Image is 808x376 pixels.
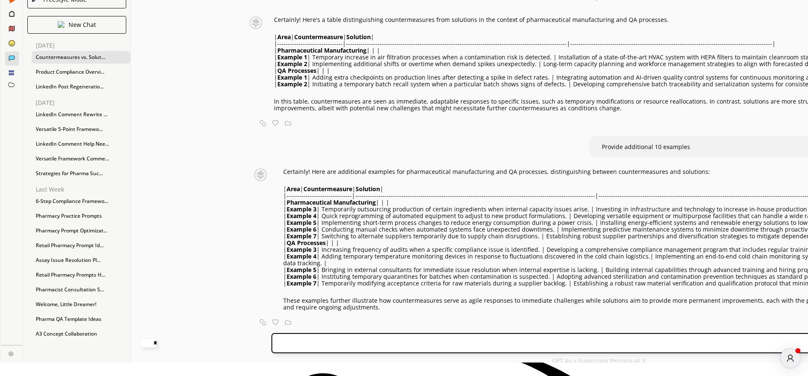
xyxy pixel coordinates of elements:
p: New Chat [69,21,96,28]
strong: Solution [346,33,371,41]
div: LinkedIn Comment Rewrite ... [32,108,130,121]
div: Pharma QA Template Ideas [32,313,130,325]
img: Close [242,16,270,29]
div: atlas-message-author-avatar [780,348,800,368]
strong: Example 2 [277,80,307,88]
img: Save [285,120,291,126]
strong: Pharmaceutical Manufacturing [277,46,367,54]
strong: Countermeasure [294,33,343,41]
strong: Example 5 [287,266,316,274]
strong: Example 6 [287,225,316,233]
strong: Example 4 [287,212,316,220]
img: Save [285,319,291,325]
strong: Example 2 [277,60,307,68]
div: Product Compliance Overvi... [32,66,130,78]
strong: Example 7 [287,279,316,287]
strong: Example 1 [277,73,307,81]
div: Pharmacy Practice Prompts [32,210,130,222]
button: atlas-launcher [780,348,800,368]
div: Pharmacist Consultation S... [32,283,130,296]
strong: QA Processes [287,239,326,247]
div: Assay Issue Resolution Pl... [32,254,130,267]
div: Versatile Framework Comme... [32,152,130,165]
div: Retail Pharmacy Prompt Id... [32,239,130,252]
a: Close [1,345,22,360]
div: A3 Concept Collaboration [32,328,130,340]
img: Copy [260,319,266,325]
strong: Example 1 [277,53,307,61]
strong: Example 4 [287,252,316,260]
span: Provide additional 10 examples [602,143,690,151]
p: Last Week [36,186,130,193]
img: Close [242,168,279,181]
strong: Countermeasure [303,185,352,193]
strong: Area [287,185,300,193]
img: Favorite [272,120,279,126]
strong: Solution [356,185,380,193]
img: Copy [260,120,266,126]
strong: Example 6 [287,272,316,280]
img: Close [8,351,13,356]
strong: QA Processes [277,67,316,75]
img: Favorite [272,319,279,325]
div: 6-Step Compliance Framewo... [32,195,130,208]
div: Retail Pharmacy Prompts H... [32,269,130,281]
p: GPT 4o + Supercopy Persona-AI 3 [552,357,645,364]
div: LinkedIn Post Regeneratio... [32,80,130,93]
strong: Pharmaceutical Manufacturing [287,198,376,206]
strong: Area [277,33,291,41]
p: [DATE] [36,99,130,106]
img: Close [58,21,64,28]
div: Versatile 5-Point Framewo... [32,123,130,136]
div: LinkedIn Comment Help Nee... [32,138,130,150]
p: [DATE] [36,42,130,49]
div: Strategies for Pharma Suc... [32,167,130,180]
div: Countermeasures vs. Solut... [32,51,130,64]
strong: Example 3 [287,205,316,213]
strong: Example 7 [287,232,316,240]
div: Welcome, Little Dreamer! [32,298,130,311]
strong: Example 5 [287,219,316,227]
strong: Example 3 [287,245,316,253]
div: Pharmacy Prompt Optimizat... [32,224,130,237]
